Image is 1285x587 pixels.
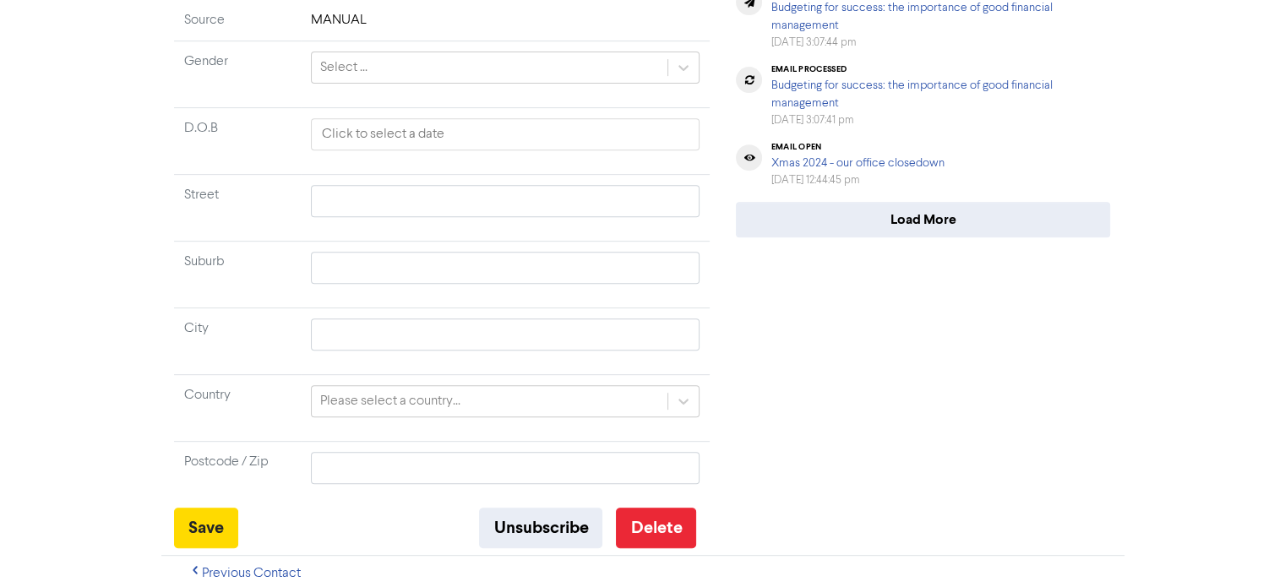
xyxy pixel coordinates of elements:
[320,391,460,411] div: Please select a country...
[174,41,301,107] td: Gender
[770,64,1110,74] div: email processed
[616,508,696,548] button: Delete
[174,307,301,374] td: City
[174,441,301,508] td: Postcode / Zip
[770,157,944,169] a: Xmas 2024 - our office closedown
[174,107,301,174] td: D.O.B
[174,508,238,548] button: Save
[479,508,602,548] button: Unsubscribe
[770,142,944,152] div: email open
[174,374,301,441] td: Country
[736,202,1110,237] button: Load More
[770,172,944,188] div: [DATE] 12:44:45 pm
[301,10,711,41] td: MANUAL
[770,112,1110,128] div: [DATE] 3:07:41 pm
[770,2,1052,31] a: Budgeting for success: the importance of good financial management
[770,79,1052,109] a: Budgeting for success: the importance of good financial management
[311,118,700,150] input: Click to select a date
[770,35,1110,51] div: [DATE] 3:07:44 pm
[320,57,368,78] div: Select ...
[174,174,301,241] td: Street
[174,241,301,307] td: Suburb
[174,10,301,41] td: Source
[1070,405,1285,587] iframe: Chat Widget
